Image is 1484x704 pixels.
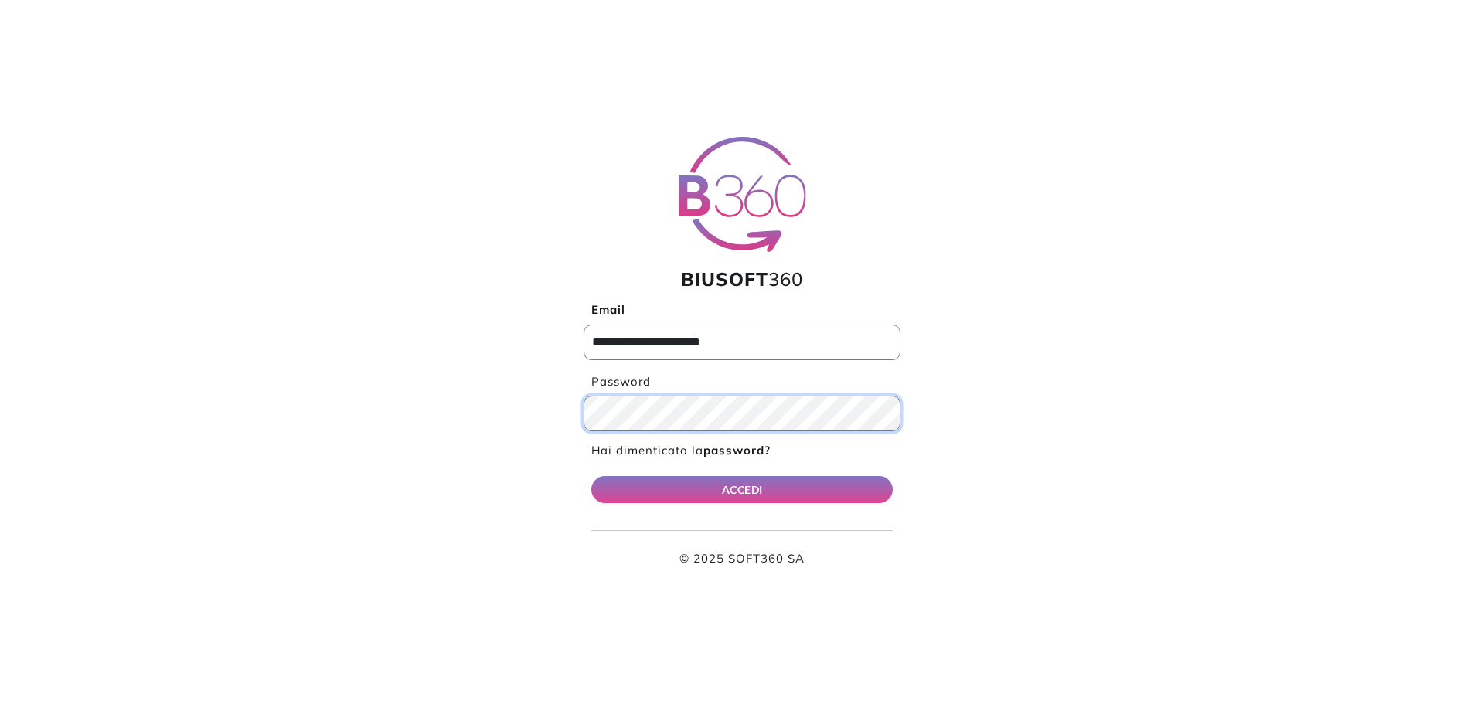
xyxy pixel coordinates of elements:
h1: 360 [584,268,900,291]
label: Password [584,373,900,391]
p: © 2025 SOFT360 SA [591,550,893,568]
a: Hai dimenticato lapassword? [591,443,771,457]
span: BIUSOFT [681,267,768,291]
button: ACCEDI [591,476,893,503]
b: Email [591,302,625,317]
b: password? [703,443,771,457]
